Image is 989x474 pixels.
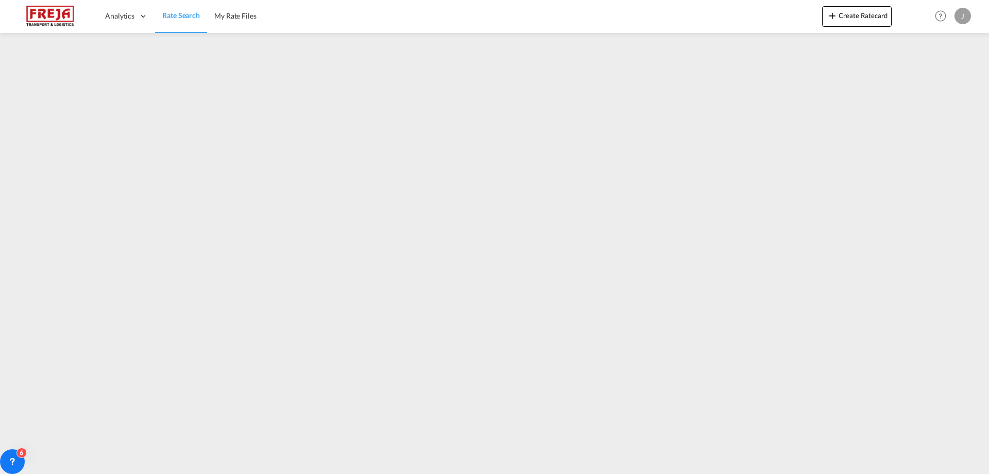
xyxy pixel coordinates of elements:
[954,8,971,24] div: J
[932,7,954,26] div: Help
[15,5,85,28] img: 586607c025bf11f083711d99603023e7.png
[932,7,949,25] span: Help
[826,9,839,22] md-icon: icon-plus 400-fg
[822,6,892,27] button: icon-plus 400-fgCreate Ratecard
[162,11,200,20] span: Rate Search
[105,11,134,21] span: Analytics
[214,11,257,20] span: My Rate Files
